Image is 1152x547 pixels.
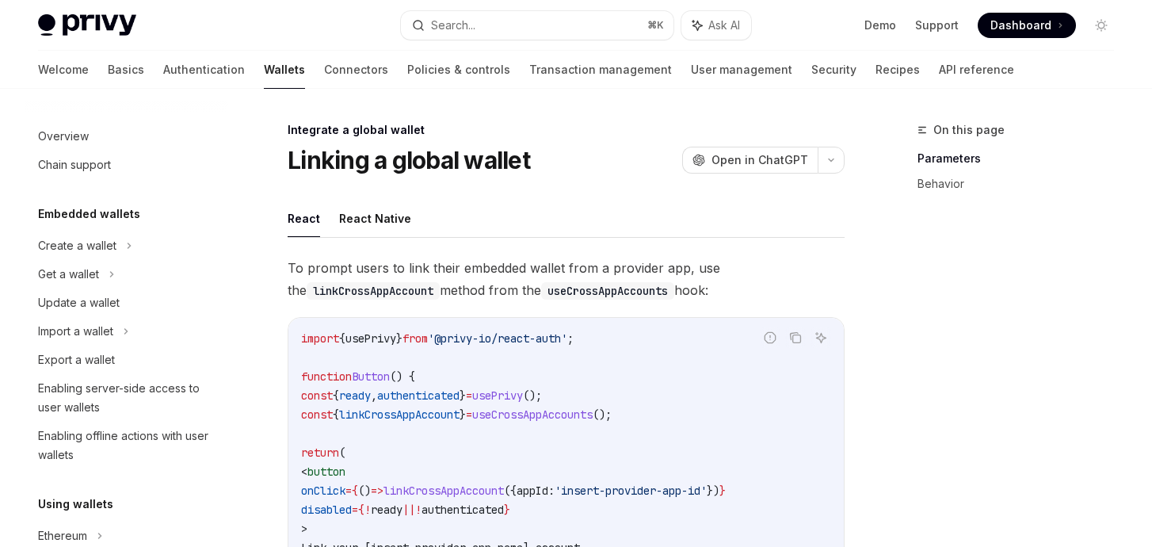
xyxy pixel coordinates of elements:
[38,51,89,89] a: Welcome
[396,331,402,346] span: }
[364,503,371,517] span: !
[345,484,352,498] span: =
[352,484,358,498] span: {
[38,265,99,284] div: Get a wallet
[401,11,673,40] button: Search...⌘K
[333,388,339,403] span: {
[38,236,116,255] div: Create a wallet
[917,171,1127,197] a: Behavior
[917,146,1127,171] a: Parameters
[163,51,245,89] a: Authentication
[25,151,228,179] a: Chain support
[25,346,228,374] a: Export a wallet
[371,388,377,403] span: ,
[377,388,460,403] span: authenticated
[407,51,510,89] a: Policies & controls
[371,503,402,517] span: ready
[472,407,593,422] span: useCrossAppAccounts
[691,51,792,89] a: User management
[38,155,111,174] div: Chain support
[864,17,896,33] a: Demo
[38,322,113,341] div: Import a wallet
[339,407,460,422] span: linkCrossAppAccount
[933,120,1005,140] span: On this page
[333,407,339,422] span: {
[402,331,428,346] span: from
[647,19,664,32] span: ⌘ K
[339,446,345,460] span: (
[939,51,1014,89] a: API reference
[915,17,959,33] a: Support
[352,369,390,384] span: Button
[301,465,307,479] span: <
[682,147,818,174] button: Open in ChatGPT
[415,503,422,517] span: !
[402,503,415,517] span: ||
[339,388,371,403] span: ready
[108,51,144,89] a: Basics
[288,122,845,138] div: Integrate a global wallet
[371,484,383,498] span: =>
[383,484,504,498] span: linkCrossAppAccount
[555,484,707,498] span: 'insert-provider-app-id'
[681,11,751,40] button: Ask AI
[38,495,113,514] h5: Using wallets
[324,51,388,89] a: Connectors
[460,407,466,422] span: }
[358,484,371,498] span: ()
[25,289,228,317] a: Update a wallet
[529,51,672,89] a: Transaction management
[339,331,345,346] span: {
[711,152,808,168] span: Open in ChatGPT
[390,369,415,384] span: () {
[431,16,475,35] div: Search...
[339,200,411,237] button: React Native
[301,388,333,403] span: const
[1089,13,1114,38] button: Toggle dark mode
[875,51,920,89] a: Recipes
[38,127,89,146] div: Overview
[428,331,567,346] span: '@privy-io/react-auth'
[466,407,472,422] span: =
[38,427,219,465] div: Enabling offline actions with user wallets
[288,200,320,237] button: React
[466,388,472,403] span: =
[708,17,740,33] span: Ask AI
[517,484,555,498] span: appId:
[707,484,719,498] span: })
[523,388,542,403] span: ();
[760,327,780,348] button: Report incorrect code
[472,388,523,403] span: usePrivy
[301,484,345,498] span: onClick
[345,331,396,346] span: usePrivy
[288,257,845,301] span: To prompt users to link their embedded wallet from a provider app, use the method from the hook:
[990,17,1051,33] span: Dashboard
[541,282,674,300] code: useCrossAppAccounts
[38,350,115,369] div: Export a wallet
[301,503,352,517] span: disabled
[38,526,87,545] div: Ethereum
[567,331,574,346] span: ;
[25,122,228,151] a: Overview
[301,446,339,460] span: return
[25,374,228,422] a: Enabling server-side access to user wallets
[301,369,352,384] span: function
[38,379,219,417] div: Enabling server-side access to user wallets
[358,503,364,517] span: {
[460,388,466,403] span: }
[38,293,120,312] div: Update a wallet
[301,407,333,422] span: const
[352,503,358,517] span: =
[719,484,726,498] span: }
[978,13,1076,38] a: Dashboard
[38,14,136,36] img: light logo
[422,503,504,517] span: authenticated
[301,522,307,536] span: >
[264,51,305,89] a: Wallets
[307,282,440,300] code: linkCrossAppAccount
[593,407,612,422] span: ();
[811,327,831,348] button: Ask AI
[307,465,345,479] span: button
[301,331,339,346] span: import
[811,51,856,89] a: Security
